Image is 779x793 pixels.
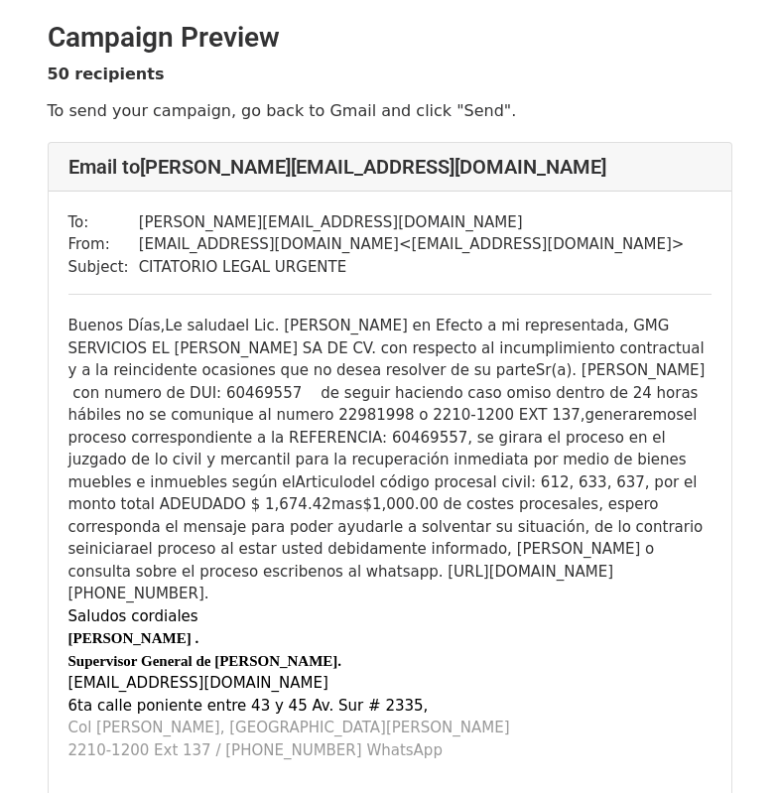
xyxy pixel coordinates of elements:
span: generaremos [585,406,685,424]
p: To send your campaign, go back to Gmail and click "Send". [48,100,732,121]
td: To: [68,211,139,234]
h4: Email to [PERSON_NAME][EMAIL_ADDRESS][DOMAIN_NAME] [68,155,712,179]
b: [PERSON_NAME] . [68,630,199,646]
td: [EMAIL_ADDRESS][DOMAIN_NAME] < [EMAIL_ADDRESS][DOMAIN_NAME] > [139,233,685,256]
span: Sr(a) [536,361,573,379]
font: 2210-1200 Ext 137 / [PHONE_NUMBER] WhatsApp [68,741,443,759]
strong: 50 recipients [48,65,165,83]
span: Le saluda [165,317,235,334]
span: iniciara [85,540,140,558]
div: Buenos Días, el Lic. [PERSON_NAME] en Efecto a mi representada, GMG SERVICIOS EL [PERSON_NAME] SA... [68,315,712,605]
td: Subject: [68,256,139,279]
td: From: [68,233,139,256]
font: 6ta calle poniente entre 43 y 45 Av. Sur # 2335, [68,697,429,715]
font: Col [PERSON_NAME], [GEOGRAPHIC_DATA][PERSON_NAME] [68,719,510,736]
b: Supervisor General de [PERSON_NAME]. [68,653,342,669]
td: CITATORIO LEGAL URGENTE [139,256,685,279]
span: Articulo [296,473,353,491]
h2: Campaign Preview [48,21,732,55]
font: Saludos cordiales [68,607,198,625]
a: [EMAIL_ADDRESS][DOMAIN_NAME] [68,674,328,692]
span: mas [331,495,363,513]
td: [PERSON_NAME][EMAIL_ADDRESS][DOMAIN_NAME] [139,211,685,234]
